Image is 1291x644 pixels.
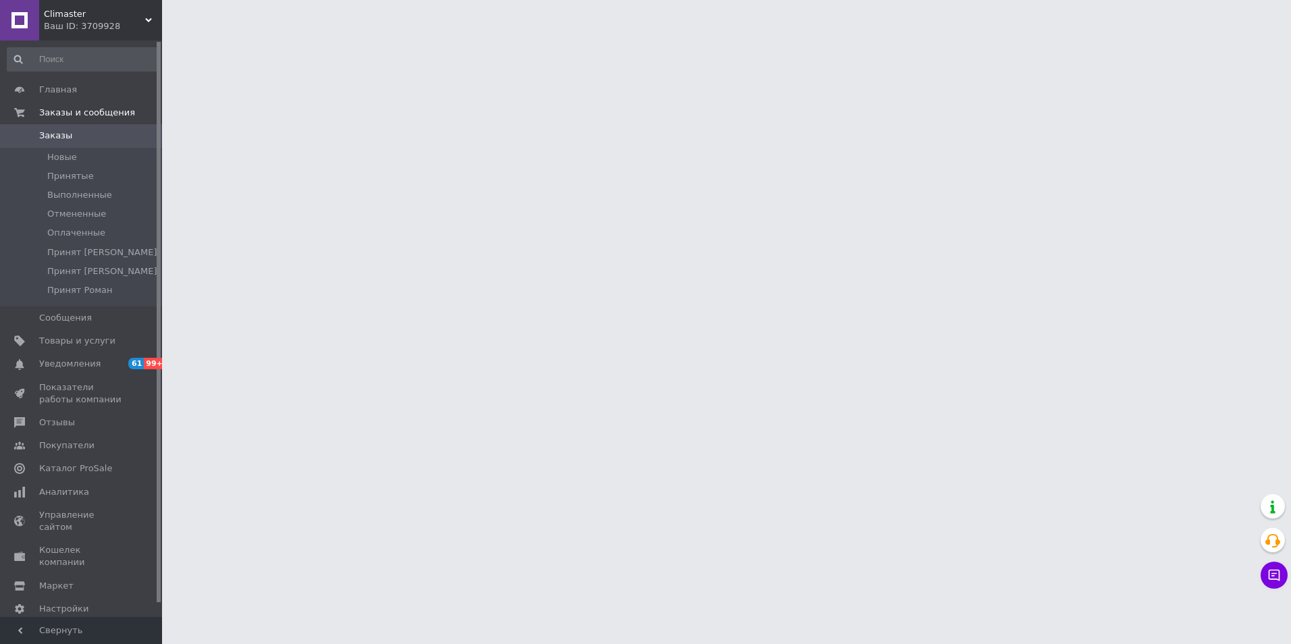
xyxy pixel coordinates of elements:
span: Принят Роман [47,284,113,296]
input: Поиск [7,47,159,72]
span: Climaster [44,8,145,20]
span: Принят [PERSON_NAME] [47,246,157,259]
div: Ваш ID: 3709928 [44,20,162,32]
span: Принят [PERSON_NAME] [47,265,157,277]
button: Чат с покупателем [1261,562,1288,589]
span: Сообщения [39,312,92,324]
span: Покупатели [39,439,95,452]
span: Управление сайтом [39,509,125,533]
span: Оплаченные [47,227,105,239]
span: 99+ [144,358,166,369]
span: Маркет [39,580,74,592]
span: Новые [47,151,77,163]
span: Аналитика [39,486,89,498]
span: Главная [39,84,77,96]
span: Уведомления [39,358,101,370]
span: Кошелек компании [39,544,125,568]
span: Каталог ProSale [39,462,112,475]
span: Выполненные [47,189,112,201]
span: Отмененные [47,208,106,220]
span: Товары и услуги [39,335,115,347]
span: 61 [128,358,144,369]
span: Принятые [47,170,94,182]
span: Заказы и сообщения [39,107,135,119]
span: Заказы [39,130,72,142]
span: Показатели работы компании [39,381,125,406]
span: Настройки [39,603,88,615]
span: Отзывы [39,417,75,429]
